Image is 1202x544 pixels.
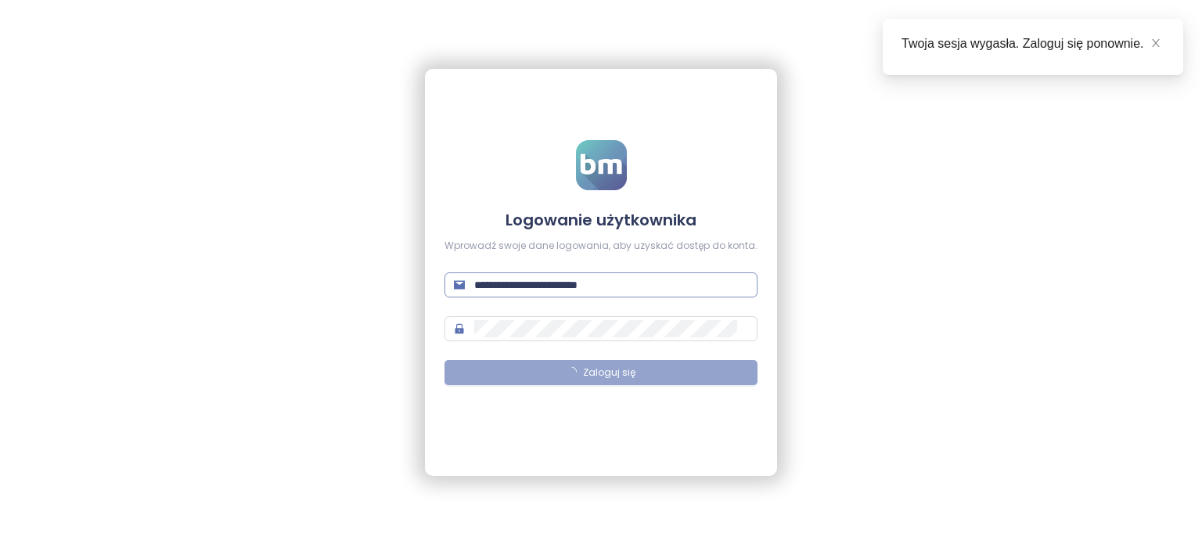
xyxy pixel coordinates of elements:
[576,140,627,190] img: logo
[444,239,758,254] div: Wprowadź swoje dane logowania, aby uzyskać dostęp do konta.
[567,367,577,376] span: loading
[583,366,635,380] span: Zaloguj się
[444,209,758,231] h4: Logowanie użytkownika
[454,279,465,290] span: mail
[1150,38,1161,49] span: close
[901,34,1164,53] div: Twoja sesja wygasła. Zaloguj się ponownie.
[454,323,465,334] span: lock
[444,360,758,385] button: Zaloguj się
